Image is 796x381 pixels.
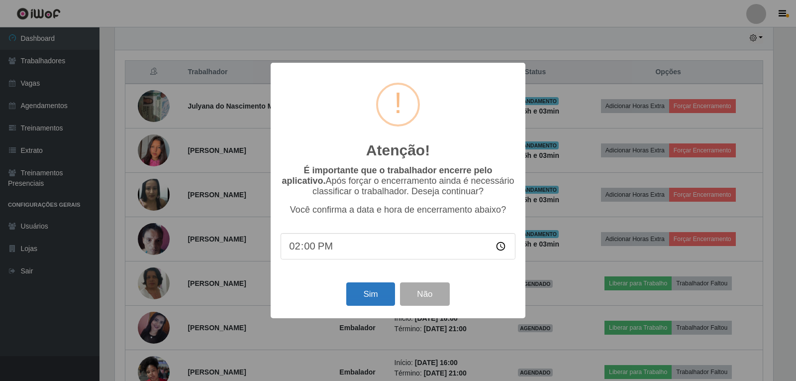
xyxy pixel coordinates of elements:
[281,205,515,215] p: Você confirma a data e hora de encerramento abaixo?
[281,165,515,197] p: Após forçar o encerramento ainda é necessário classificar o trabalhador. Deseja continuar?
[366,141,430,159] h2: Atenção!
[400,282,449,306] button: Não
[346,282,395,306] button: Sim
[282,165,492,186] b: É importante que o trabalhador encerre pelo aplicativo.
